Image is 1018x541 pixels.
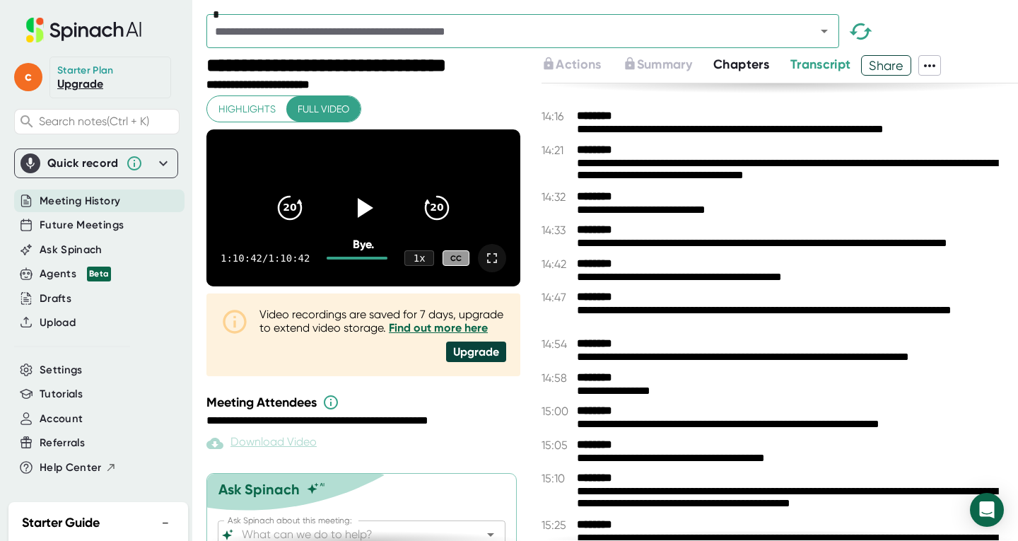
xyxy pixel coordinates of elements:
button: Actions [542,55,601,74]
button: Referrals [40,435,85,451]
a: Find out more here [389,321,488,335]
span: Full video [298,100,349,118]
button: Account [40,411,83,427]
div: Quick record [47,156,119,170]
div: Paid feature [206,435,317,452]
h2: Starter Guide [22,513,100,533]
button: Share [861,55,911,76]
span: 15:10 [542,472,573,485]
span: Help Center [40,460,102,476]
span: Search notes (Ctrl + K) [39,115,149,128]
button: Open [814,21,834,41]
button: Transcript [790,55,851,74]
button: Settings [40,362,83,378]
button: Upload [40,315,76,331]
span: Transcript [790,57,851,72]
span: 14:47 [542,291,573,304]
div: Beta [87,267,111,281]
span: 14:58 [542,371,573,385]
div: Quick record [21,149,172,178]
button: − [156,513,175,533]
span: Share [862,53,911,78]
button: Meeting History [40,193,120,209]
span: Actions [556,57,601,72]
span: 14:33 [542,223,573,237]
button: Help Center [40,460,117,476]
span: 14:32 [542,190,573,204]
div: Upgrade [446,342,506,362]
span: 14:54 [542,337,573,351]
button: Tutorials [40,386,83,402]
button: Drafts [40,291,71,307]
span: 14:16 [542,110,573,123]
span: 15:00 [542,405,573,418]
div: Agents [40,266,111,282]
div: Bye. [238,238,488,251]
div: 1 x [404,250,434,266]
span: 15:25 [542,518,573,532]
button: Ask Spinach [40,242,103,258]
button: Future Meetings [40,217,124,233]
span: Chapters [713,57,769,72]
div: CC [443,250,469,267]
span: Summary [637,57,692,72]
span: Highlights [218,100,276,118]
span: c [14,63,42,91]
div: Video recordings are saved for 7 days, upgrade to extend video storage. [259,308,506,335]
span: 15:05 [542,438,573,452]
button: Agents Beta [40,266,111,282]
button: Chapters [713,55,769,74]
div: Ask Spinach [218,481,300,498]
a: Upgrade [57,77,103,91]
div: Starter Plan [57,64,114,77]
span: 14:21 [542,144,573,157]
div: 1:10:42 / 1:10:42 [221,252,310,264]
div: Open Intercom Messenger [970,493,1004,527]
div: Meeting Attendees [206,394,524,411]
span: 14:42 [542,257,573,271]
button: Full video [286,96,361,122]
div: Upgrade to access [623,55,713,76]
button: Highlights [207,96,287,122]
button: Summary [623,55,692,74]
